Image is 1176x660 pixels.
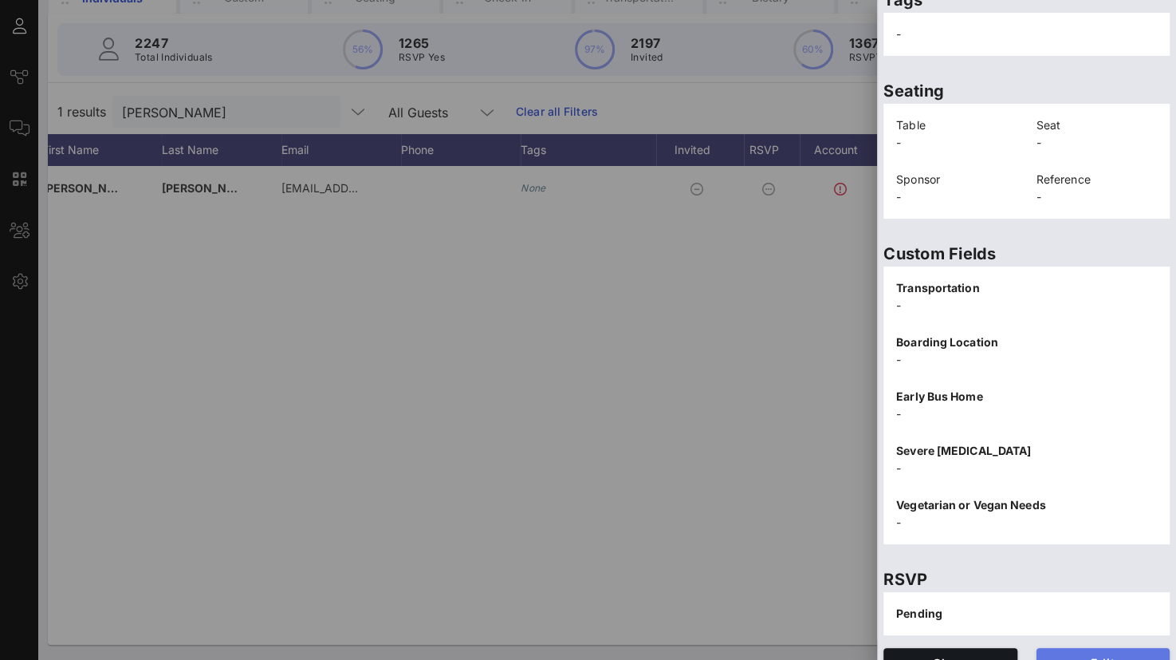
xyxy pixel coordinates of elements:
p: Seating [883,78,1170,104]
p: Table [896,117,1017,134]
p: - [896,351,1157,369]
p: - [1036,188,1158,206]
span: - [896,27,901,41]
p: - [896,188,1017,206]
p: - [896,514,1157,532]
p: Vegetarian or Vegan Needs [896,496,1157,514]
p: RSVP [883,567,1170,592]
p: Severe [MEDICAL_DATA] [896,442,1157,460]
span: Pending [896,607,942,620]
p: - [1036,134,1158,152]
p: Seat [1036,117,1158,134]
p: Early Bus Home [896,388,1157,405]
p: - [896,297,1157,314]
p: - [896,405,1157,423]
p: Custom Fields [883,241,1170,267]
p: - [896,460,1157,477]
p: Boarding Location [896,334,1157,351]
p: - [896,134,1017,152]
p: Transportation [896,279,1157,297]
p: Reference [1036,171,1158,188]
p: Sponsor [896,171,1017,188]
